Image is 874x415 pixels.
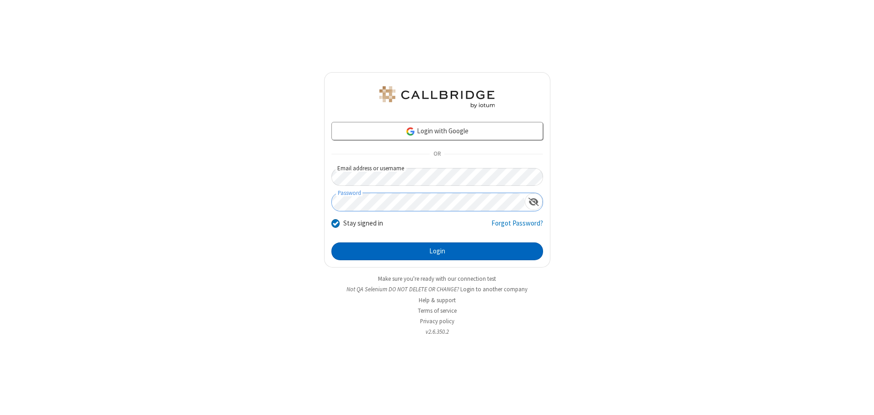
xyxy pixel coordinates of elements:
span: OR [430,148,444,161]
a: Terms of service [418,307,457,315]
label: Stay signed in [343,218,383,229]
a: Make sure you're ready with our connection test [378,275,496,283]
input: Password [332,193,525,211]
img: QA Selenium DO NOT DELETE OR CHANGE [378,86,496,108]
button: Login to another company [460,285,528,294]
button: Login [331,242,543,261]
li: v2.6.350.2 [324,327,550,336]
a: Privacy policy [420,317,454,325]
a: Help & support [419,296,456,304]
a: Login with Google [331,122,543,140]
a: Forgot Password? [491,218,543,236]
li: Not QA Selenium DO NOT DELETE OR CHANGE? [324,285,550,294]
div: Show password [525,193,543,210]
img: google-icon.png [405,126,416,137]
input: Email address or username [331,168,543,186]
